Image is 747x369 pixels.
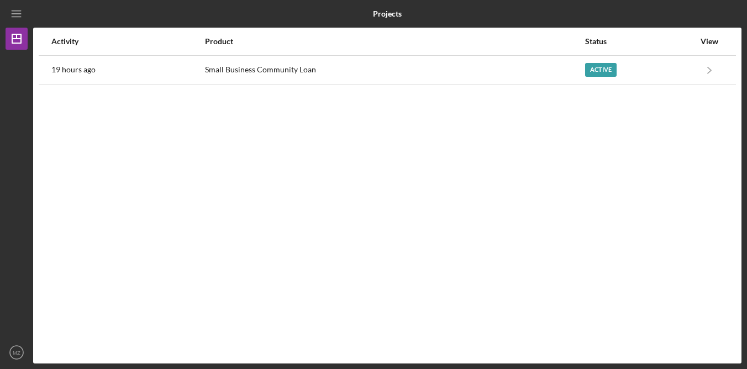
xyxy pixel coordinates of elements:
[51,65,96,74] time: 2025-09-12 00:11
[6,341,28,363] button: MZ
[205,37,584,46] div: Product
[373,9,402,18] b: Projects
[51,37,204,46] div: Activity
[13,350,20,356] text: MZ
[205,56,584,84] div: Small Business Community Loan
[585,37,695,46] div: Status
[585,63,617,77] div: Active
[696,37,723,46] div: View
